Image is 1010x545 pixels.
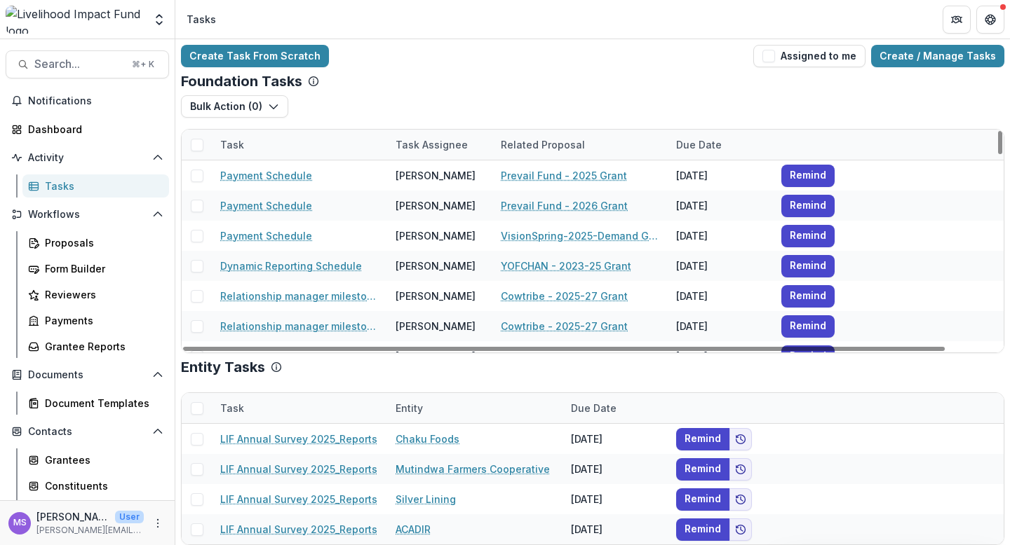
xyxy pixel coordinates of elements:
[220,462,377,476] a: LIF Annual Survey 2025_Reports
[181,95,288,118] button: Bulk Action (0)
[45,287,158,302] div: Reviewers
[181,9,222,29] nav: breadcrumb
[45,261,158,276] div: Form Builder
[387,401,431,415] div: Entity
[22,231,169,254] a: Proposals
[781,195,835,217] button: Remind
[501,198,628,213] a: Prevail Fund - 2026 Grant
[563,401,625,415] div: Due Date
[45,339,158,354] div: Grantee Reports
[45,453,158,467] div: Grantees
[668,341,773,371] div: [DATE]
[36,509,109,524] p: [PERSON_NAME]
[28,209,147,221] span: Workflows
[676,458,729,481] button: Remind
[149,6,169,34] button: Open entity switcher
[563,454,668,484] div: [DATE]
[220,522,377,537] a: LIF Annual Survey 2025_Reports
[6,6,144,34] img: Livelihood Impact Fund logo
[668,311,773,341] div: [DATE]
[729,488,752,511] button: Add to friends
[943,6,971,34] button: Partners
[187,12,216,27] div: Tasks
[563,393,668,423] div: Due Date
[396,432,459,446] a: Chaku Foods
[781,315,835,338] button: Remind
[396,522,431,537] a: ACADIR
[387,393,563,423] div: Entity
[871,45,1004,67] a: Create / Manage Tasks
[212,393,387,423] div: Task
[6,364,169,386] button: Open Documents
[781,225,835,247] button: Remind
[212,137,252,152] div: Task
[396,462,550,476] a: Mutindwa Farmers Cooperative
[492,130,668,160] div: Related Proposal
[220,168,312,183] a: Payment Schedule
[22,335,169,358] a: Grantee Reports
[668,137,730,152] div: Due Date
[220,198,312,213] a: Payment Schedule
[396,492,456,506] a: Silver Lining
[13,518,27,527] div: Monica Swai
[501,228,659,243] a: VisionSpring-2025-Demand Generation Proposal
[668,251,773,281] div: [DATE]
[6,90,169,112] button: Notifications
[22,283,169,306] a: Reviewers
[28,122,158,137] div: Dashboard
[501,258,631,273] a: YOFCHAN - 2023-25 Grant
[492,137,593,152] div: Related Proposal
[45,179,158,193] div: Tasks
[668,221,773,251] div: [DATE]
[212,130,387,160] div: Task
[563,424,668,454] div: [DATE]
[6,50,169,78] button: Search...
[396,198,476,213] div: [PERSON_NAME]
[396,319,476,333] div: [PERSON_NAME]
[668,281,773,311] div: [DATE]
[28,95,163,107] span: Notifications
[220,432,377,446] a: LIF Annual Survey 2025_Reports
[28,152,147,164] span: Activity
[22,474,169,497] a: Constituents
[181,73,302,90] p: Foundation Tasks
[501,289,628,303] a: Cowtribe - 2025-27 Grant
[668,130,773,160] div: Due Date
[220,289,379,303] a: Relationship manager milestone review
[45,478,158,493] div: Constituents
[22,174,169,198] a: Tasks
[45,396,158,411] div: Document Templates
[22,392,169,415] a: Document Templates
[563,514,668,544] div: [DATE]
[396,168,476,183] div: [PERSON_NAME]
[181,359,265,375] p: Entity Tasks
[181,45,329,67] a: Create Task From Scratch
[220,492,377,506] a: LIF Annual Survey 2025_Reports
[22,309,169,332] a: Payments
[28,426,147,438] span: Contacts
[387,137,476,152] div: Task Assignee
[212,401,252,415] div: Task
[396,228,476,243] div: [PERSON_NAME]
[676,488,729,511] button: Remind
[396,289,476,303] div: [PERSON_NAME]
[115,511,144,523] p: User
[729,518,752,541] button: Add to friends
[676,518,729,541] button: Remind
[387,130,492,160] div: Task Assignee
[6,420,169,443] button: Open Contacts
[976,6,1004,34] button: Get Help
[668,160,773,191] div: [DATE]
[220,228,312,243] a: Payment Schedule
[6,146,169,169] button: Open Activity
[22,257,169,280] a: Form Builder
[396,258,476,273] div: [PERSON_NAME]
[563,484,668,514] div: [DATE]
[149,515,166,532] button: More
[129,57,157,72] div: ⌘ + K
[6,203,169,226] button: Open Workflows
[45,313,158,328] div: Payments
